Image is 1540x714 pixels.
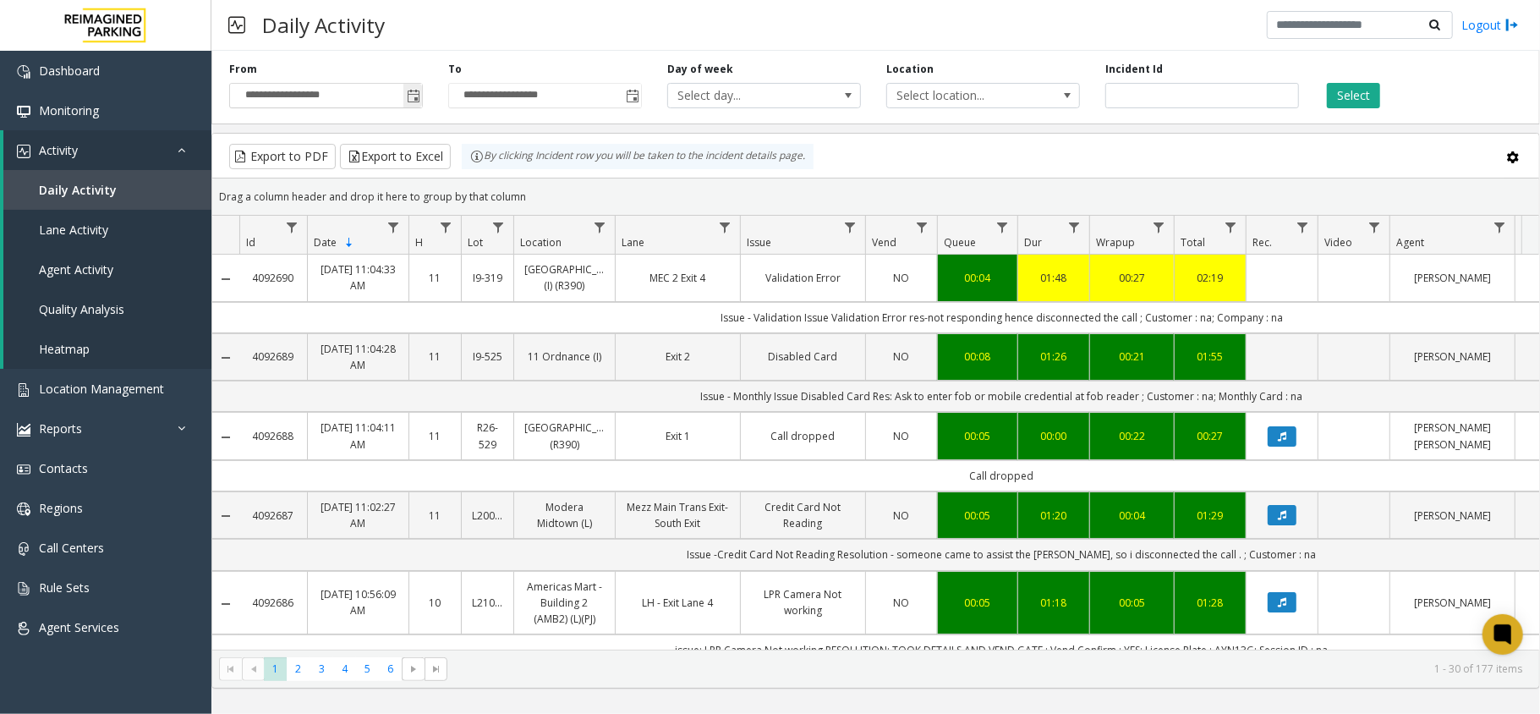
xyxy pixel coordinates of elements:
[894,508,910,523] span: NO
[228,4,245,46] img: pageIcon
[17,145,30,158] img: 'icon'
[318,586,398,618] a: [DATE] 10:56:09 AM
[249,349,297,365] a: 4092689
[249,428,297,444] a: 4092688
[39,102,99,118] span: Monitoring
[1396,235,1424,250] span: Agent
[472,420,503,452] a: R26-529
[1363,216,1386,239] a: Video Filter Menu
[911,216,934,239] a: Vend Filter Menu
[667,62,733,77] label: Day of week
[626,595,730,611] a: LH - Exit Lane 4
[264,657,287,680] span: Page 1
[751,499,855,531] a: Credit Card Not Reading
[462,144,814,169] div: By clicking Incident row you will be taken to the incident details page.
[419,508,451,524] a: 11
[1461,16,1519,34] a: Logout
[1185,428,1236,444] a: 00:27
[17,105,30,118] img: 'icon'
[229,144,336,169] button: Export to PDF
[1185,349,1236,365] div: 01:55
[249,595,297,611] a: 4092686
[1185,508,1236,524] div: 01:29
[1327,83,1380,108] button: Select
[894,271,910,285] span: NO
[212,351,239,365] a: Collapse Details
[39,540,104,556] span: Call Centers
[1100,595,1164,611] a: 00:05
[1148,216,1170,239] a: Wrapup Filter Menu
[948,595,1007,611] a: 00:05
[524,261,605,294] a: [GEOGRAPHIC_DATA] (I) (R390)
[17,542,30,556] img: 'icon'
[1400,349,1504,365] a: [PERSON_NAME]
[1252,235,1272,250] span: Rec.
[212,272,239,286] a: Collapse Details
[876,349,927,365] a: NO
[1028,270,1079,286] a: 01:48
[1100,508,1164,524] a: 00:04
[626,349,730,365] a: Exit 2
[1400,270,1504,286] a: [PERSON_NAME]
[668,84,822,107] span: Select day...
[212,597,239,611] a: Collapse Details
[626,428,730,444] a: Exit 1
[948,270,1007,286] a: 00:04
[524,420,605,452] a: [GEOGRAPHIC_DATA] (R390)
[1100,349,1164,365] div: 00:21
[1100,428,1164,444] a: 00:22
[212,431,239,444] a: Collapse Details
[948,349,1007,365] a: 00:08
[3,210,211,250] a: Lane Activity
[1100,270,1164,286] a: 00:27
[1028,595,1079,611] div: 01:18
[314,235,337,250] span: Date
[3,329,211,369] a: Heatmap
[468,235,483,250] span: Lot
[17,463,30,476] img: 'icon'
[39,500,83,516] span: Regions
[1505,16,1519,34] img: logout
[212,509,239,523] a: Collapse Details
[287,657,310,680] span: Page 2
[281,216,304,239] a: Id Filter Menu
[212,216,1539,650] div: Data table
[435,216,458,239] a: H Filter Menu
[894,596,910,610] span: NO
[343,236,356,250] span: Sortable
[17,383,30,397] img: 'icon'
[886,62,934,77] label: Location
[17,423,30,437] img: 'icon'
[948,428,1007,444] div: 00:05
[1105,62,1163,77] label: Incident Id
[39,579,90,596] span: Rule Sets
[470,150,484,163] img: infoIcon.svg
[472,349,503,365] a: I9-525
[876,508,927,524] a: NO
[747,235,771,250] span: Issue
[3,130,211,170] a: Activity
[524,349,605,365] a: 11 Ordnance (I)
[39,420,82,437] span: Reports
[254,4,393,46] h3: Daily Activity
[1028,349,1079,365] div: 01:26
[402,657,425,681] span: Go to the next page
[1400,595,1504,611] a: [PERSON_NAME]
[17,622,30,635] img: 'icon'
[1028,508,1079,524] a: 01:20
[622,235,644,250] span: Lane
[524,499,605,531] a: Modera Midtown (L)
[714,216,737,239] a: Lane Filter Menu
[1324,235,1352,250] span: Video
[1028,428,1079,444] a: 00:00
[948,508,1007,524] a: 00:05
[622,84,641,107] span: Toggle popup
